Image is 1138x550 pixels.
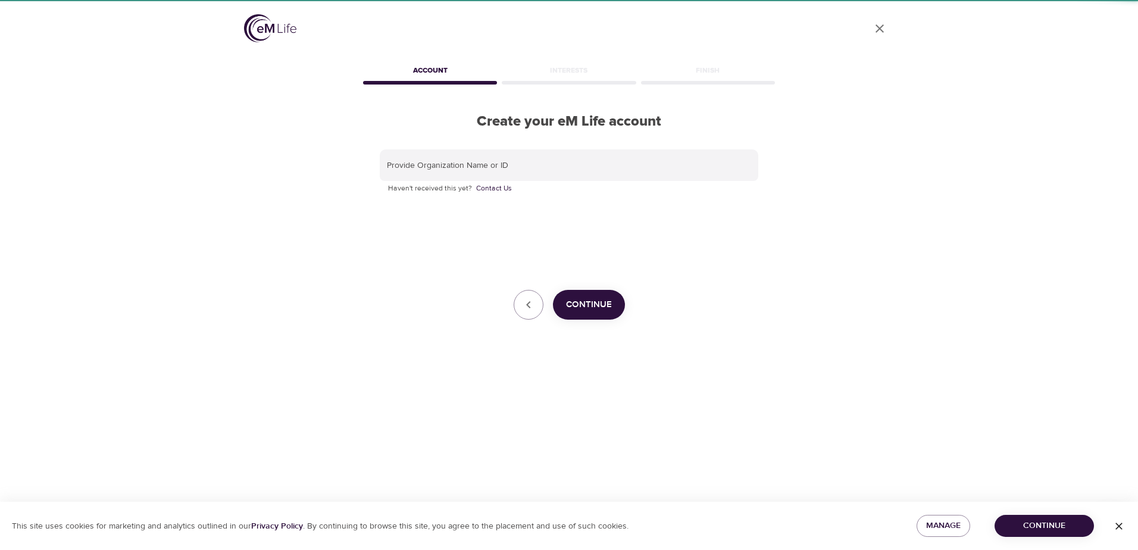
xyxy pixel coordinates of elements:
[566,297,612,312] span: Continue
[1004,518,1084,533] span: Continue
[361,113,777,130] h2: Create your eM Life account
[995,515,1094,537] button: Continue
[926,518,961,533] span: Manage
[388,183,750,195] p: Haven't received this yet?
[476,183,512,195] a: Contact Us
[917,515,970,537] button: Manage
[244,14,296,42] img: logo
[865,14,894,43] a: close
[251,521,303,532] a: Privacy Policy
[553,290,625,320] button: Continue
